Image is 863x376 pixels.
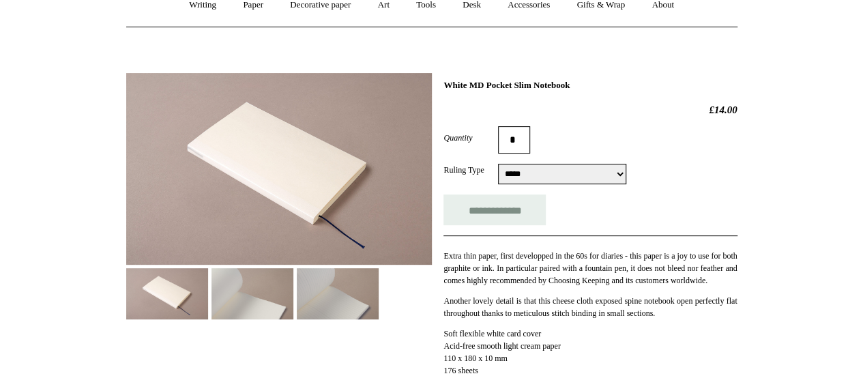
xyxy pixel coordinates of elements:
[443,104,737,116] h2: £14.00
[211,268,293,319] img: White MD Pocket Slim Notebook
[443,353,507,363] span: 110 x 180 x 10 mm
[443,80,737,91] h1: White MD Pocket Slim Notebook
[126,268,208,319] img: White MD Pocket Slim Notebook
[443,250,737,287] p: Extra thin paper, first developped in the 60s for diaries - this paper is a joy to use for both g...
[443,132,498,144] label: Quantity
[443,295,737,319] p: Another lovely detail is that this cheese cloth exposed spine notebook open perfectly flat throug...
[297,268,379,319] img: White MD Pocket Slim Notebook
[443,164,498,176] label: Ruling Type
[126,73,432,265] img: White MD Pocket Slim Notebook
